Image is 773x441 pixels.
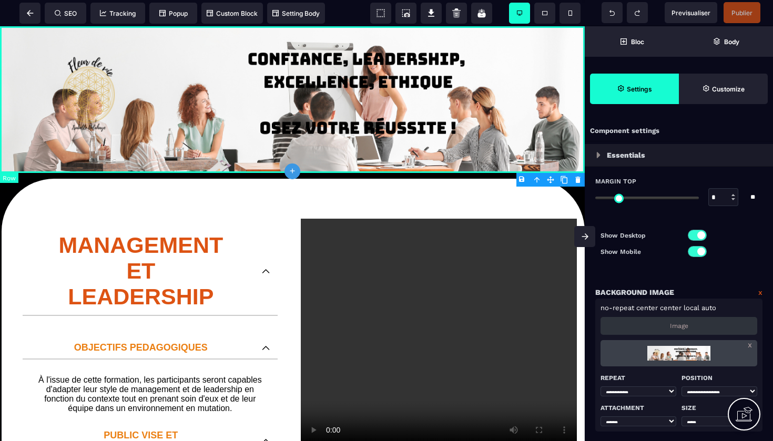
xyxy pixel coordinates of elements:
[272,9,320,17] span: Setting Body
[595,177,636,186] span: Margin Top
[647,340,710,366] img: loading
[679,74,768,104] span: Open Style Manager
[596,152,601,158] img: loading
[665,2,717,23] span: Preview
[679,26,773,57] span: Open Layer Manager
[712,85,745,93] strong: Customize
[601,247,679,257] p: Show Mobile
[601,304,634,312] span: no-repeat
[682,402,757,414] p: Size
[370,3,391,24] span: View components
[670,322,688,330] p: Image
[395,3,416,24] span: Screenshot
[601,372,676,384] p: Repeat
[585,26,679,57] span: Open Blocks
[672,9,710,17] span: Previsualiser
[590,74,679,104] span: Settings
[627,85,652,93] strong: Settings
[724,38,739,46] strong: Body
[636,304,682,312] span: center center
[758,286,762,299] a: x
[701,304,716,312] span: auto
[30,346,270,389] text: À l'issue de cette formation, les participants seront capables d'adapter leur style de management...
[748,340,752,350] a: x
[30,316,251,327] p: OBJECTIFS PEDAGOGIQUES
[30,404,251,426] p: PUBLIC VISE ET PRE-REQUIS
[159,9,188,17] span: Popup
[30,206,251,283] p: MANAGEMENT ET LEADERSHIP
[607,149,645,161] p: Essentials
[207,9,258,17] span: Custom Block
[601,402,676,414] p: Attachment
[55,9,77,17] span: SEO
[731,9,752,17] span: Publier
[631,38,644,46] strong: Bloc
[595,286,674,299] p: Background Image
[601,230,679,241] p: Show Desktop
[684,304,699,312] span: local
[100,9,136,17] span: Tracking
[585,121,773,141] div: Component settings
[682,372,757,384] p: Position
